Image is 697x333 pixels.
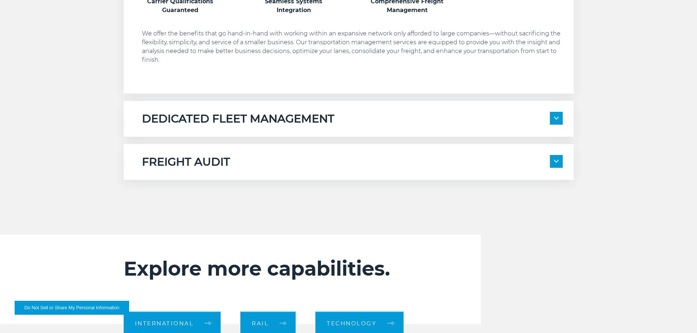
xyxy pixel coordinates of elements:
[252,321,269,326] span: Rail
[142,29,563,64] p: We offer the benefits that go hand-in-hand with working within an expansive network only afforded...
[327,321,376,326] span: Technology
[554,160,559,163] img: arrow
[135,321,194,326] span: International
[554,117,559,120] img: arrow
[124,257,437,281] h2: Explore more capabilities.
[15,301,129,315] button: Do Not Sell or Share My Personal Information
[142,155,230,169] h5: FREIGHT AUDIT
[142,112,334,126] h5: DEDICATED FLEET MANAGEMENT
